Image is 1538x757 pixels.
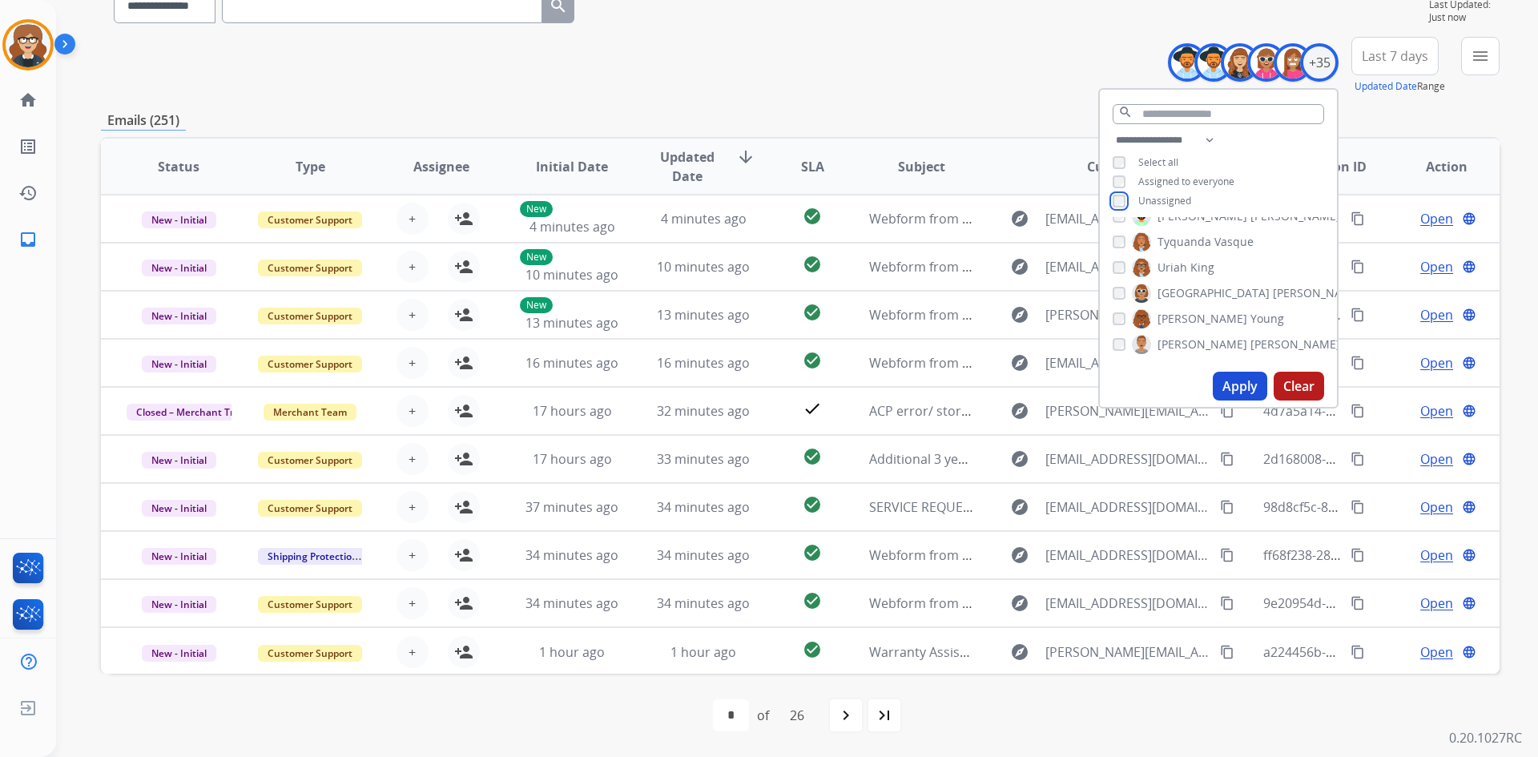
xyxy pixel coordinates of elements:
span: New - Initial [142,500,216,517]
span: + [409,257,416,276]
span: Customer Support [258,596,362,613]
mat-icon: content_copy [1351,452,1365,466]
span: Customer Support [258,356,362,372]
mat-icon: search [1118,105,1133,119]
span: Last 7 days [1362,53,1428,59]
mat-icon: content_copy [1220,596,1234,610]
span: 10 minutes ago [525,266,618,284]
mat-icon: home [18,91,38,110]
button: Last 7 days [1351,37,1439,75]
span: Webform from [EMAIL_ADDRESS][DOMAIN_NAME] on [DATE] [869,594,1232,612]
button: + [397,251,429,283]
span: 33 minutes ago [657,450,750,468]
span: New - Initial [142,596,216,613]
mat-icon: language [1462,308,1476,322]
mat-icon: content_copy [1220,500,1234,514]
span: SERVICE REQUESTED...........ORDER# 40017431 [869,498,1141,516]
span: [PERSON_NAME] [1250,336,1340,352]
mat-icon: language [1462,645,1476,659]
mat-icon: person_add [454,497,473,517]
span: Subject [898,157,945,176]
span: Customer [1087,157,1149,176]
mat-icon: person_add [454,257,473,276]
button: + [397,299,429,331]
mat-icon: content_copy [1220,645,1234,659]
span: + [409,305,416,324]
mat-icon: check_circle [803,543,822,562]
span: [PERSON_NAME][EMAIL_ADDRESS][PERSON_NAME][DOMAIN_NAME] [1045,401,1210,421]
span: + [409,401,416,421]
span: Customer Support [258,645,362,662]
mat-icon: person_add [454,642,473,662]
button: Apply [1213,372,1267,401]
span: 13 minutes ago [525,314,618,332]
span: Vasque [1214,234,1254,250]
img: avatar [6,22,50,67]
span: New - Initial [142,645,216,662]
button: + [397,395,429,427]
p: 0.20.1027RC [1449,728,1522,747]
mat-icon: person_add [454,401,473,421]
mat-icon: arrow_downward [736,147,755,167]
mat-icon: person_add [454,353,473,372]
span: Warranty Assistance [869,643,993,661]
th: Action [1368,139,1500,195]
span: Webform from [PERSON_NAME][EMAIL_ADDRESS][PERSON_NAME][DOMAIN_NAME] on [DATE] [869,306,1431,324]
span: 34 minutes ago [525,594,618,612]
mat-icon: explore [1010,497,1029,517]
mat-icon: check_circle [803,255,822,274]
span: Tyquanda [1158,234,1211,250]
span: [EMAIL_ADDRESS][DOMAIN_NAME] [1045,257,1210,276]
span: New - Initial [142,260,216,276]
button: + [397,491,429,523]
span: [PERSON_NAME] [1158,311,1247,327]
span: 17 hours ago [533,450,612,468]
span: 1 hour ago [670,643,736,661]
span: [PERSON_NAME][EMAIL_ADDRESS][DOMAIN_NAME] [1045,642,1210,662]
button: + [397,587,429,619]
span: Assigned to everyone [1138,175,1234,188]
div: 26 [777,699,817,731]
mat-icon: language [1462,596,1476,610]
span: Customer Support [258,211,362,228]
mat-icon: language [1462,356,1476,370]
span: Uriah [1158,260,1187,276]
span: 1 hour ago [539,643,605,661]
span: [EMAIL_ADDRESS][DOMAIN_NAME] [1045,546,1210,565]
mat-icon: check_circle [803,447,822,466]
span: [EMAIL_ADDRESS][DOMAIN_NAME] [1045,594,1210,613]
span: + [409,449,416,469]
mat-icon: content_copy [1220,404,1234,418]
span: ACP error/ store 5777 [869,402,1001,420]
span: Unassigned [1138,194,1191,207]
mat-icon: person_add [454,209,473,228]
span: Open [1420,257,1453,276]
mat-icon: content_copy [1220,452,1234,466]
span: + [409,594,416,613]
mat-icon: explore [1010,546,1029,565]
span: [EMAIL_ADDRESS][DOMAIN_NAME] [1045,209,1210,228]
span: Merchant Team [264,404,356,421]
span: 13 minutes ago [657,306,750,324]
span: SLA [801,157,824,176]
span: 98d8cf5c-8ce7-42a1-8387-d44382137370 [1263,498,1506,516]
span: Just now [1429,11,1500,24]
span: + [409,642,416,662]
mat-icon: navigate_next [836,706,856,725]
button: + [397,539,429,571]
mat-icon: person_add [454,305,473,324]
mat-icon: person_add [454,594,473,613]
span: 17 hours ago [533,402,612,420]
span: Select all [1138,155,1178,169]
mat-icon: content_copy [1351,645,1365,659]
span: + [409,497,416,517]
mat-icon: menu [1471,46,1490,66]
button: Updated Date [1355,80,1417,93]
p: New [520,201,553,217]
span: Customer Support [258,308,362,324]
span: Webform from [EMAIL_ADDRESS][DOMAIN_NAME] on [DATE] [869,210,1232,228]
span: Open [1420,449,1453,469]
mat-icon: explore [1010,449,1029,469]
span: Customer Support [258,500,362,517]
mat-icon: explore [1010,305,1029,324]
